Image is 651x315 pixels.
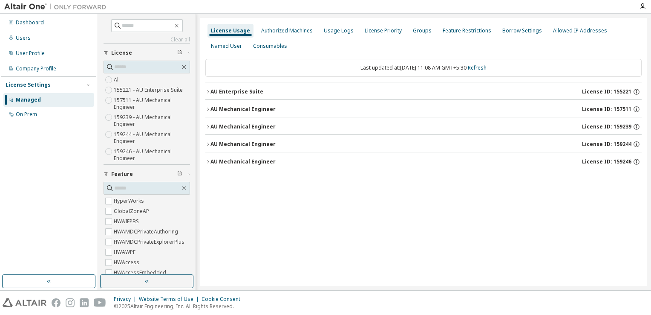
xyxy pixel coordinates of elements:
div: Users [16,35,31,41]
img: youtube.svg [94,298,106,307]
label: 159244 - AU Mechanical Engineer [114,129,190,146]
span: License [111,50,132,56]
div: Groups [413,27,432,34]
div: Dashboard [16,19,44,26]
label: HWAIFPBS [114,216,141,227]
div: On Prem [16,111,37,118]
div: AU Mechanical Engineer [210,158,276,165]
div: Company Profile [16,65,56,72]
div: AU Enterprise Suite [210,88,263,95]
div: Named User [211,43,242,50]
p: © 2025 Altair Engineering, Inc. All Rights Reserved. [114,303,245,310]
img: linkedin.svg [80,298,89,307]
img: Altair One [4,3,111,11]
img: instagram.svg [66,298,75,307]
label: 157511 - AU Mechanical Engineer [114,95,190,112]
div: Managed [16,96,41,103]
div: Feature Restrictions [443,27,491,34]
label: GlobalZoneAP [114,206,151,216]
label: HWAccessEmbedded [114,268,168,278]
button: AU Mechanical EngineerLicense ID: 159246 [205,152,642,171]
div: AU Mechanical Engineer [210,106,276,113]
div: Authorized Machines [261,27,313,34]
span: License ID: 155221 [582,88,631,95]
button: Feature [104,165,190,184]
a: Clear all [104,36,190,43]
button: AU Mechanical EngineerLicense ID: 159244 [205,135,642,154]
div: Allowed IP Addresses [553,27,607,34]
div: License Settings [6,82,51,88]
label: HWAMDCPrivateExplorerPlus [114,237,186,247]
div: License Priority [365,27,402,34]
label: 159246 - AU Mechanical Engineer [114,146,190,163]
span: License ID: 159244 [582,141,631,148]
label: HWAccess [114,257,141,268]
span: License ID: 157511 [582,106,631,113]
img: altair_logo.svg [3,298,46,307]
div: AU Mechanical Engineer [210,141,276,148]
label: HWAWPF [114,247,137,257]
button: License [104,44,190,62]
div: Cookie Consent [202,296,245,303]
button: AU Mechanical EngineerLicense ID: 159239 [205,117,642,136]
div: Privacy [114,296,139,303]
label: 155221 - AU Enterprise Suite [114,85,184,95]
label: All [114,75,121,85]
div: Last updated at: [DATE] 11:08 AM GMT+5:30 [205,59,642,77]
div: AU Mechanical Engineer [210,123,276,130]
button: AU Enterprise SuiteLicense ID: 155221 [205,82,642,101]
a: Refresh [468,64,487,71]
span: Clear filter [177,171,182,178]
label: HWAMDCPrivateAuthoring [114,227,180,237]
div: License Usage [211,27,250,34]
span: Feature [111,171,133,178]
div: User Profile [16,50,45,57]
span: License ID: 159246 [582,158,631,165]
label: 159239 - AU Mechanical Engineer [114,112,190,129]
div: Usage Logs [324,27,354,34]
div: Borrow Settings [502,27,542,34]
span: License ID: 159239 [582,123,631,130]
span: Clear filter [177,50,182,56]
label: HyperWorks [114,196,146,206]
div: Website Terms of Use [139,296,202,303]
div: Consumables [253,43,287,50]
img: facebook.svg [52,298,60,307]
button: AU Mechanical EngineerLicense ID: 157511 [205,100,642,119]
